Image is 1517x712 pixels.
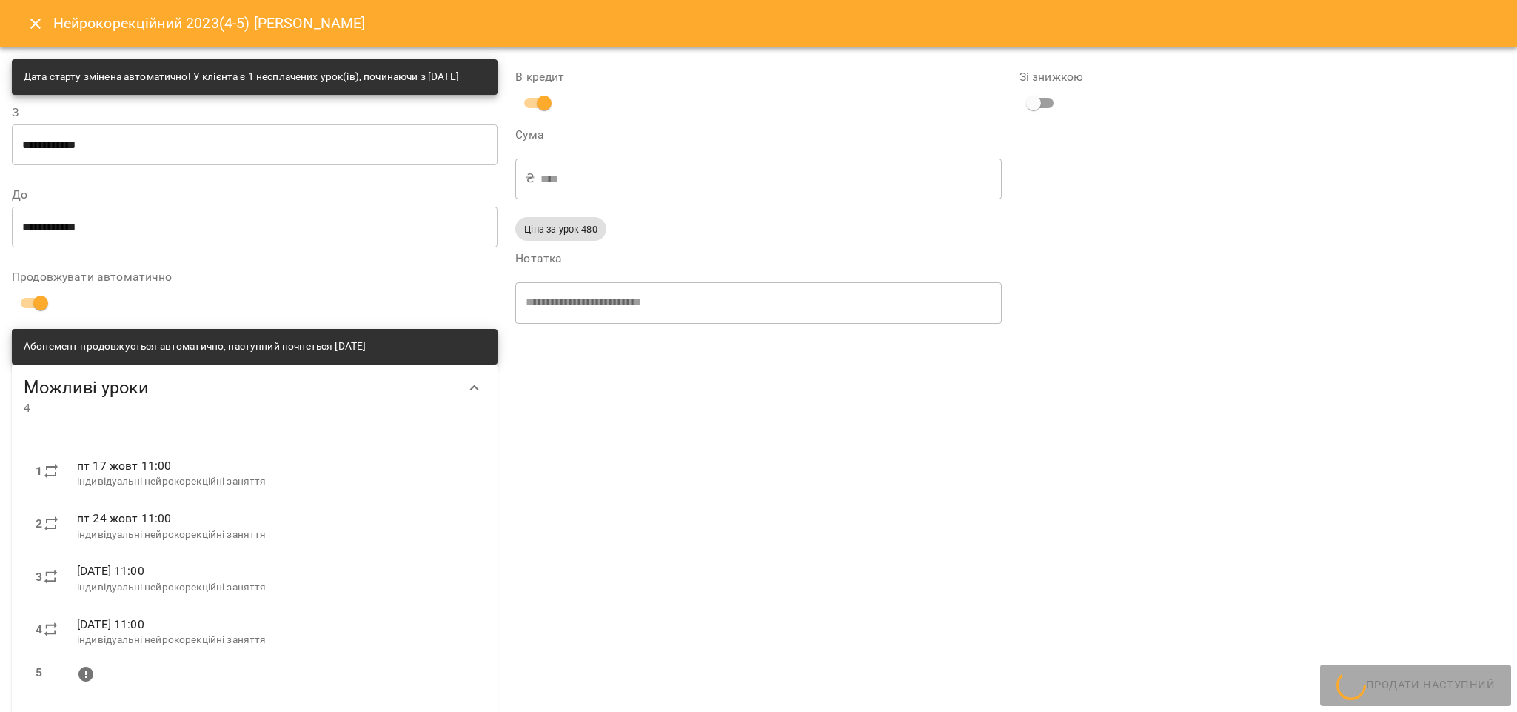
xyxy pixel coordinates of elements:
[36,621,42,639] label: 4
[77,528,474,542] p: індивідуальні нейрокорекційні заняття
[77,564,144,578] span: [DATE] 11:00
[77,617,144,631] span: [DATE] 11:00
[24,399,457,417] span: 4
[12,107,498,119] label: З
[24,64,459,90] div: Дата старту змінена автоматично! У клієнта є 1 несплачених урок(ів), починаючи з [DATE]
[77,580,474,595] p: індивідуальні нейрокорекційні заняття
[457,370,492,406] button: Show more
[526,170,535,187] p: ₴
[515,222,606,236] span: Ціна за урок 480
[24,333,366,360] div: Абонемент продовжується автоматично, наступний почнеться [DATE]
[77,474,474,489] p: індивідуальні нейрокорекційні заняття
[12,271,498,283] label: Продовжувати автоматично
[77,633,474,648] p: індивідуальні нейрокорекційні заняття
[515,129,1001,141] label: Сума
[77,459,171,473] span: пт 17 жовт 11:00
[1019,71,1505,83] label: Зі знижкою
[36,568,42,586] label: 3
[36,515,42,533] label: 2
[12,189,498,201] label: До
[24,376,457,399] span: Можливі уроки
[36,462,42,480] label: 1
[77,511,171,525] span: пт 24 жовт 11:00
[18,6,53,41] button: Close
[515,71,1001,83] label: В кредит
[515,253,1001,264] label: Нотатка
[53,12,366,35] h6: Нейрокорекційний 2023(4-5) [PERSON_NAME]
